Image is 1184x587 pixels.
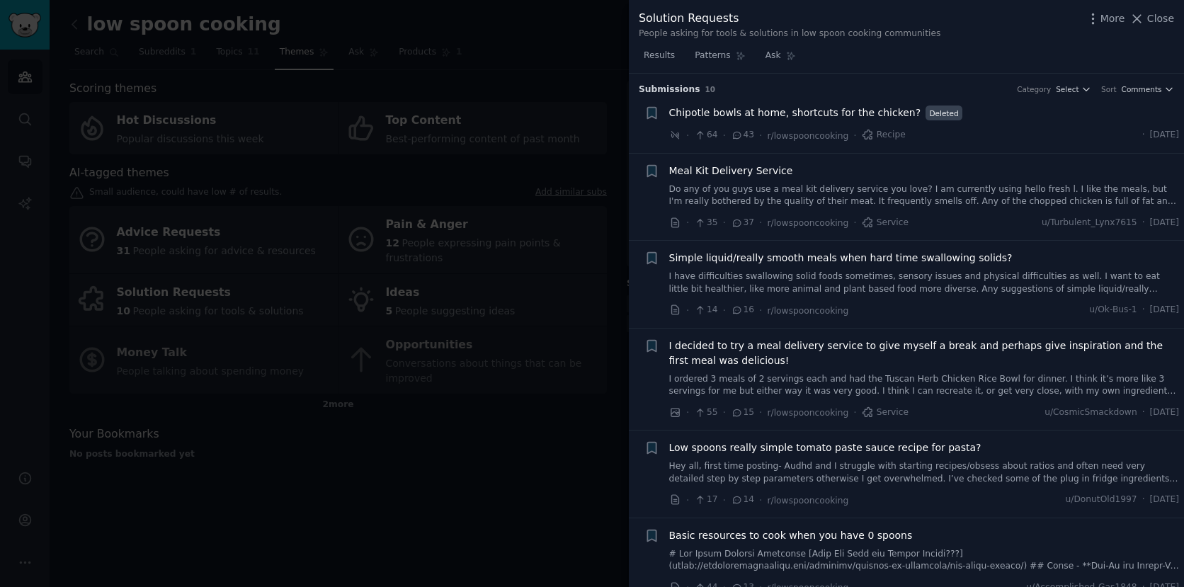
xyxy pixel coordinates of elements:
[669,528,913,543] a: Basic resources to cook when you have 0 spoons
[1044,406,1137,419] span: u/CosmicSmackdown
[669,270,1180,295] a: I have difficulties swallowing solid foods sometimes, sensory issues and physical difficulties as...
[731,217,754,229] span: 37
[1122,84,1162,94] span: Comments
[853,405,856,420] span: ·
[853,128,856,143] span: ·
[853,215,856,230] span: ·
[1150,217,1179,229] span: [DATE]
[690,45,750,74] a: Patterns
[862,217,909,229] span: Service
[1101,84,1117,94] div: Sort
[1150,406,1179,419] span: [DATE]
[862,129,906,142] span: Recipe
[759,493,762,508] span: ·
[723,128,726,143] span: ·
[1066,494,1137,506] span: u/DonutOld1997
[686,493,689,508] span: ·
[731,406,754,419] span: 15
[768,408,849,418] span: r/lowspooncooking
[644,50,675,62] span: Results
[765,50,781,62] span: Ask
[731,304,754,317] span: 16
[723,303,726,318] span: ·
[686,128,689,143] span: ·
[669,440,981,455] a: Low spoons really simple tomato paste sauce recipe for pasta?
[1142,217,1145,229] span: ·
[768,218,849,228] span: r/lowspooncooking
[768,496,849,506] span: r/lowspooncooking
[1147,11,1174,26] span: Close
[669,183,1180,208] a: Do any of you guys use a meal kit delivery service you love? I am currently using hello fresh l. ...
[1056,84,1078,94] span: Select
[669,548,1180,573] a: # Lor Ipsum Dolorsi Ametconse [Adip Eli Sedd eiu Tempor Incidi???](utlab://etdoloremagnaaliqu.eni...
[723,405,726,420] span: ·
[1142,406,1145,419] span: ·
[639,10,940,28] div: Solution Requests
[1150,304,1179,317] span: [DATE]
[669,164,793,178] a: Meal Kit Delivery Service
[768,306,849,316] span: r/lowspooncooking
[1150,129,1179,142] span: [DATE]
[1017,84,1051,94] div: Category
[731,129,754,142] span: 43
[723,493,726,508] span: ·
[1089,304,1137,317] span: u/Ok-Bus-1
[1142,129,1145,142] span: ·
[686,405,689,420] span: ·
[639,84,700,96] span: Submission s
[1042,217,1137,229] span: u/Turbulent_Lynx7615
[723,215,726,230] span: ·
[694,494,717,506] span: 17
[1056,84,1091,94] button: Select
[1142,494,1145,506] span: ·
[694,129,717,142] span: 64
[1100,11,1125,26] span: More
[639,45,680,74] a: Results
[759,128,762,143] span: ·
[669,106,921,120] a: Chipotle bowls at home, shortcuts for the chicken?
[669,373,1180,398] a: I ordered 3 meals of 2 servings each and had the Tuscan Herb Chicken Rice Bowl for dinner. I thin...
[694,217,717,229] span: 35
[759,405,762,420] span: ·
[669,338,1180,368] a: I decided to try a meal delivery service to give myself a break and perhaps give inspiration and ...
[759,215,762,230] span: ·
[686,215,689,230] span: ·
[1122,84,1174,94] button: Comments
[759,303,762,318] span: ·
[705,85,716,93] span: 10
[694,304,717,317] span: 14
[761,45,801,74] a: Ask
[669,460,1180,485] a: Hey all, first time posting- Audhd and I struggle with starting recipes/obsess about ratios and o...
[694,406,717,419] span: 55
[1150,494,1179,506] span: [DATE]
[768,131,849,141] span: r/lowspooncooking
[1129,11,1174,26] button: Close
[731,494,754,506] span: 14
[862,406,909,419] span: Service
[1086,11,1125,26] button: More
[926,106,962,120] span: Deleted
[669,251,1013,266] a: Simple liquid/really smooth meals when hard time swallowing solids?
[1142,304,1145,317] span: ·
[695,50,730,62] span: Patterns
[686,303,689,318] span: ·
[639,28,940,40] div: People asking for tools & solutions in low spoon cooking communities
